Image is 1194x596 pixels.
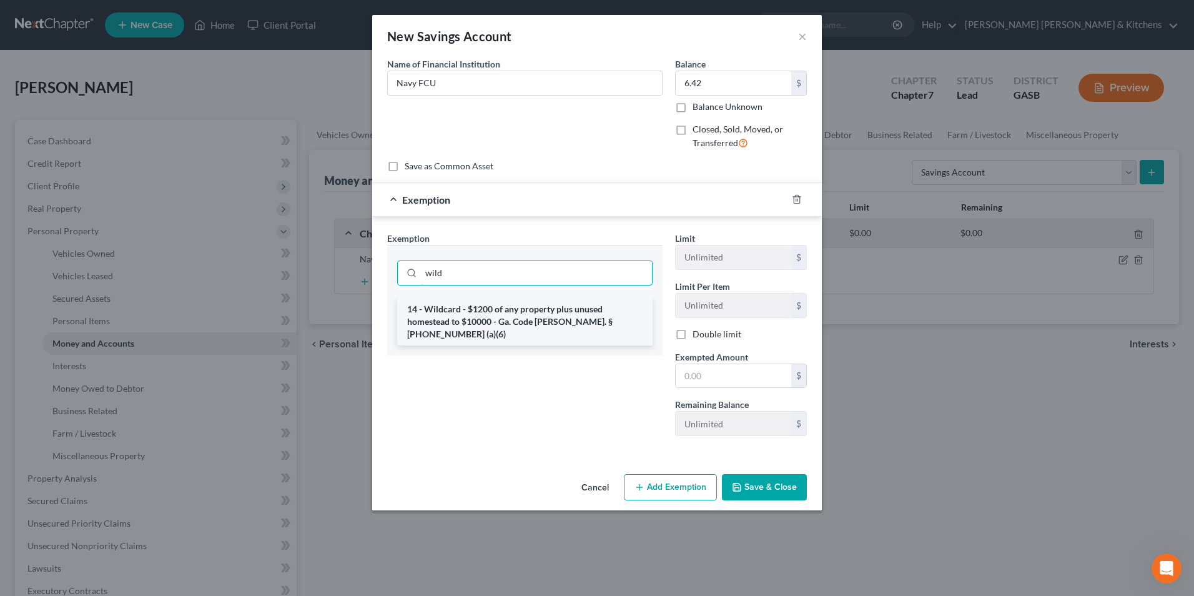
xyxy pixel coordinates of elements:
[693,101,762,113] label: Balance Unknown
[676,364,791,388] input: 0.00
[402,194,450,206] span: Exemption
[675,280,730,293] label: Limit Per Item
[791,71,806,95] div: $
[218,5,242,29] button: Expand window
[675,57,706,71] label: Balance
[791,246,806,269] div: $
[388,71,662,95] input: Enter name...
[693,328,741,340] label: Double limit
[693,124,783,148] span: Closed, Sold, Moved, or Transferred
[675,398,749,411] label: Remaining Balance
[624,474,717,500] button: Add Exemption
[83,375,101,400] span: 😞
[676,412,791,435] input: --
[676,71,791,95] input: 0.00
[676,246,791,269] input: --
[148,375,166,400] span: 😃
[421,261,652,285] input: Search exemption rules...
[791,294,806,317] div: $
[109,375,141,400] span: neutral face reaction
[722,474,807,500] button: Save & Close
[116,375,134,400] span: 😐
[791,364,806,388] div: $
[15,363,235,377] div: Did this answer your question?
[676,294,791,317] input: --
[791,412,806,435] div: $
[397,298,653,345] li: 14 - Wildcard - $1200 of any property plus unused homestead to $10000 - Ga. Code [PERSON_NAME]. §...
[141,375,174,400] span: smiley reaction
[405,160,493,172] label: Save as Common Asset
[387,233,430,244] span: Exemption
[571,475,619,500] button: Cancel
[675,233,695,244] span: Limit
[387,27,512,45] div: New Savings Account
[798,29,807,44] button: ×
[675,352,748,362] span: Exempted Amount
[8,5,32,29] button: go back
[75,416,175,426] a: Open in help center
[76,375,109,400] span: disappointed reaction
[1152,554,1182,584] iframe: Intercom live chat
[387,59,500,69] span: Name of Financial Institution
